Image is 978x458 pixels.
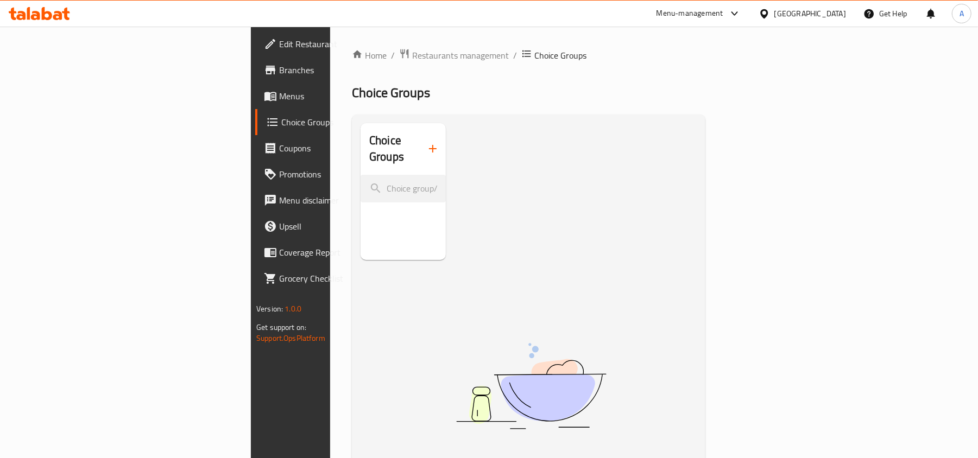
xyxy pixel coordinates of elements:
[279,246,406,259] span: Coverage Report
[279,194,406,207] span: Menu disclaimer
[256,331,325,345] a: Support.OpsPlatform
[352,48,705,62] nav: breadcrumb
[279,90,406,103] span: Menus
[279,272,406,285] span: Grocery Checklist
[395,314,667,458] img: dish.svg
[255,31,414,57] a: Edit Restaurant
[255,83,414,109] a: Menus
[255,109,414,135] a: Choice Groups
[255,187,414,213] a: Menu disclaimer
[361,175,446,202] input: search
[255,239,414,265] a: Coverage Report
[534,49,586,62] span: Choice Groups
[657,7,723,20] div: Menu-management
[399,48,509,62] a: Restaurants management
[279,37,406,50] span: Edit Restaurant
[256,302,283,316] span: Version:
[281,116,406,129] span: Choice Groups
[285,302,301,316] span: 1.0.0
[256,320,306,334] span: Get support on:
[255,135,414,161] a: Coupons
[255,161,414,187] a: Promotions
[279,63,406,77] span: Branches
[279,220,406,233] span: Upsell
[255,213,414,239] a: Upsell
[774,8,846,20] div: [GEOGRAPHIC_DATA]
[279,168,406,181] span: Promotions
[255,265,414,291] a: Grocery Checklist
[513,49,517,62] li: /
[255,57,414,83] a: Branches
[412,49,509,62] span: Restaurants management
[960,8,964,20] span: A
[279,142,406,155] span: Coupons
